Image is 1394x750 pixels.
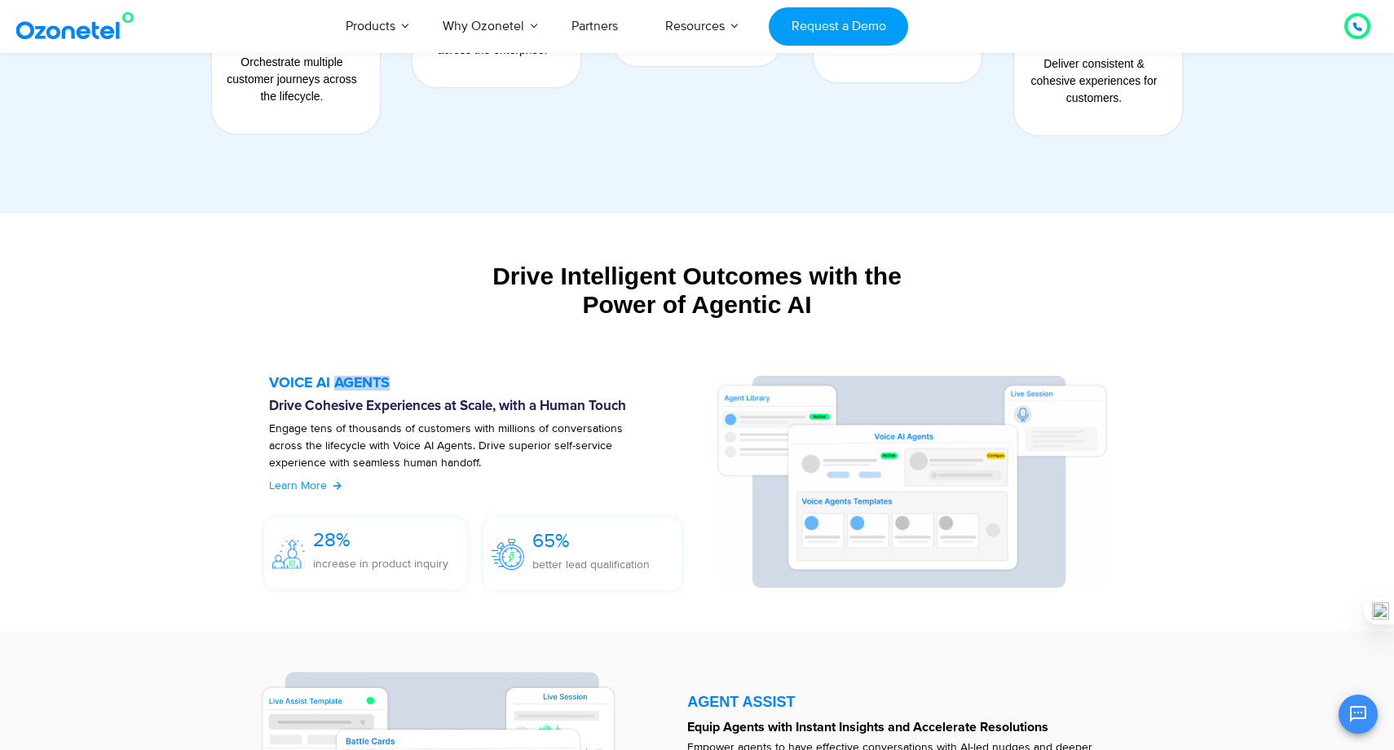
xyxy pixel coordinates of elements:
[269,376,699,390] h5: VOICE AI AGENTS
[269,479,327,492] span: Learn More
[313,555,448,572] p: increase in product inquiry
[269,399,699,415] h6: Drive Cohesive Experiences at Scale, with a Human Touch
[532,529,570,553] span: 65%
[220,54,364,105] div: Orchestrate multiple customer journeys across the lifecycle.
[1372,602,1389,620] img: one_i.png
[269,420,658,488] p: Engage tens of thousands of customers with millions of conversations across the lifecycle with Vo...
[492,539,524,569] img: 65%
[687,721,1048,734] strong: Equip Agents with Instant Insights and Accelerate Resolutions
[196,262,1198,319] div: Drive Intelligent Outcomes with the Power of Agentic AI
[1339,695,1378,734] button: Open chat
[769,7,908,46] a: Request a Demo
[313,528,351,552] span: 28%
[687,695,1125,709] div: AGENT ASSIST
[1022,55,1166,107] div: Deliver consistent & cohesive experiences for customers.
[269,477,342,494] a: Learn More
[532,556,650,573] p: better lead qualification
[272,540,305,569] img: 28%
